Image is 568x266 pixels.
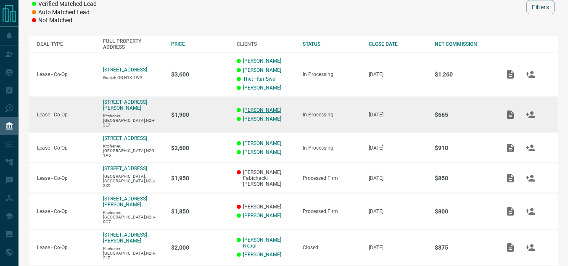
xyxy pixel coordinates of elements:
p: $910 [435,145,492,151]
div: NET COMMISSION [435,41,492,47]
p: [PERSON_NAME] Fabichacki [PERSON_NAME] [237,169,294,187]
p: [DATE] [369,112,426,118]
a: [PERSON_NAME] [243,252,281,258]
a: [PERSON_NAME] [243,58,281,64]
p: [GEOGRAPHIC_DATA],[GEOGRAPHIC_DATA],N2J-2X9 [103,174,163,188]
p: [DATE] [369,175,426,181]
span: Add / View Documents [500,175,520,181]
p: Lease - Co-Op [37,145,95,151]
div: In Processing [303,112,360,118]
a: [PERSON_NAME] [243,149,281,155]
span: Match Clients [520,71,541,77]
p: $2,000 [171,244,229,251]
a: [PERSON_NAME] [243,85,281,91]
div: In Processing [303,145,360,151]
div: CLIENTS [237,41,294,47]
a: [STREET_ADDRESS] [103,166,147,171]
div: FULL PROPERTY ADDRESS [103,38,163,50]
div: PRICE [171,41,229,47]
span: Match Clients [520,111,541,117]
a: [STREET_ADDRESS][PERSON_NAME] [103,99,147,111]
p: [PERSON_NAME] [237,204,294,210]
p: Lease - Co-Op [37,208,95,214]
p: [DATE] [369,71,426,77]
div: Processed Firm [303,175,360,181]
a: Thet Htar Swe [243,76,275,82]
p: Lease - Co-Op [37,175,95,181]
a: [PERSON_NAME] [243,67,281,73]
a: [PERSON_NAME] [243,107,281,113]
span: Add / View Documents [500,244,520,250]
span: Match Clients [520,244,541,250]
p: Kitchener,[GEOGRAPHIC_DATA],N2G-1A6 [103,144,163,158]
p: Lease - Co-Op [37,71,95,77]
span: Add / View Documents [500,111,520,117]
a: [STREET_ADDRESS][PERSON_NAME] [103,196,147,208]
div: In Processing [303,71,360,77]
a: [PERSON_NAME] [243,213,281,219]
div: DEAL TYPE [37,41,95,47]
span: Add / View Documents [500,208,520,214]
a: [STREET_ADDRESS][PERSON_NAME] [103,232,147,244]
li: Not Matched [32,16,97,25]
p: $665 [435,111,492,118]
p: $1,850 [171,208,229,215]
p: $2,600 [171,145,229,151]
p: Guelph,ON,N1K-1W9 [103,75,163,80]
p: $1,260 [435,71,492,78]
a: [PERSON_NAME] [243,116,281,122]
div: Closed [303,245,360,250]
p: Lease - Co-Op [37,245,95,250]
a: [STREET_ADDRESS] [103,135,147,141]
a: [PERSON_NAME] [243,140,281,146]
span: Match Clients [520,145,541,150]
span: Match Clients [520,208,541,214]
p: [DATE] [369,145,426,151]
p: $1,950 [171,175,229,182]
p: $850 [435,175,492,182]
p: Kitchener,[GEOGRAPHIC_DATA],N2H-0C7 [103,210,163,224]
span: Add / View Documents [500,71,520,77]
p: Kitchener,[GEOGRAPHIC_DATA],N2H-2L7 [103,113,163,127]
a: [PERSON_NAME] Nepali [243,237,294,249]
div: STATUS [303,41,360,47]
p: $3,600 [171,71,229,78]
li: Auto Matched Lead [32,8,97,17]
p: $800 [435,208,492,215]
p: Kitchener,[GEOGRAPHIC_DATA],N2H-2L7 [103,246,163,260]
p: [DATE] [369,208,426,214]
span: Match Clients [520,175,541,181]
p: [DATE] [369,245,426,250]
span: Add / View Documents [500,145,520,150]
a: [STREET_ADDRESS] [103,67,147,73]
p: $875 [435,244,492,251]
div: CLOSE DATE [369,41,426,47]
p: $1,900 [171,111,229,118]
div: Processed Firm [303,208,360,214]
p: Lease - Co-Op [37,112,95,118]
